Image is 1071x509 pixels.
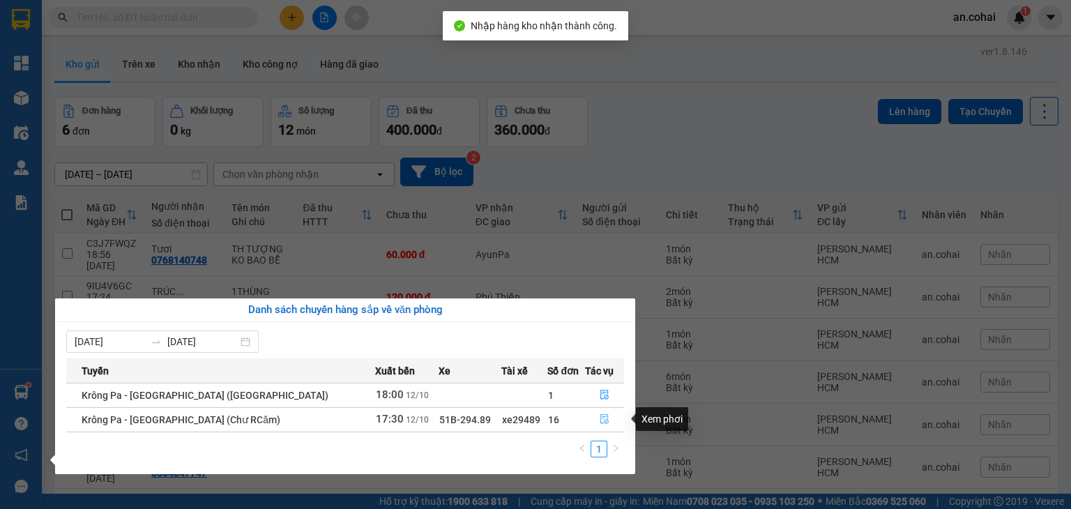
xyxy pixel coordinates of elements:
[376,413,404,425] span: 17:30
[471,20,617,31] span: Nhập hàng kho nhận thành công.
[151,336,162,347] span: to
[454,20,465,31] span: check-circle
[607,441,624,457] button: right
[600,390,609,401] span: file-done
[636,407,688,431] div: Xem phơi
[586,384,623,407] button: file-done
[574,441,591,457] li: Previous Page
[600,414,609,425] span: file-done
[375,363,415,379] span: Xuất bến
[439,414,491,425] span: 51B-294.89
[607,441,624,457] li: Next Page
[151,336,162,347] span: swap-right
[406,415,429,425] span: 12/10
[585,363,614,379] span: Tác vụ
[586,409,623,431] button: file-done
[66,302,624,319] div: Danh sách chuyến hàng sắp về văn phòng
[591,441,607,457] a: 1
[82,363,109,379] span: Tuyến
[502,412,547,427] div: xe29489
[548,390,554,401] span: 1
[406,390,429,400] span: 12/10
[439,363,450,379] span: Xe
[167,334,238,349] input: Đến ngày
[574,441,591,457] button: left
[591,441,607,457] li: 1
[578,444,586,453] span: left
[82,390,328,401] span: Krông Pa - [GEOGRAPHIC_DATA] ([GEOGRAPHIC_DATA])
[548,414,559,425] span: 16
[501,363,528,379] span: Tài xế
[75,334,145,349] input: Từ ngày
[376,388,404,401] span: 18:00
[547,363,579,379] span: Số đơn
[82,414,280,425] span: Krông Pa - [GEOGRAPHIC_DATA] (Chư RCăm)
[612,444,620,453] span: right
